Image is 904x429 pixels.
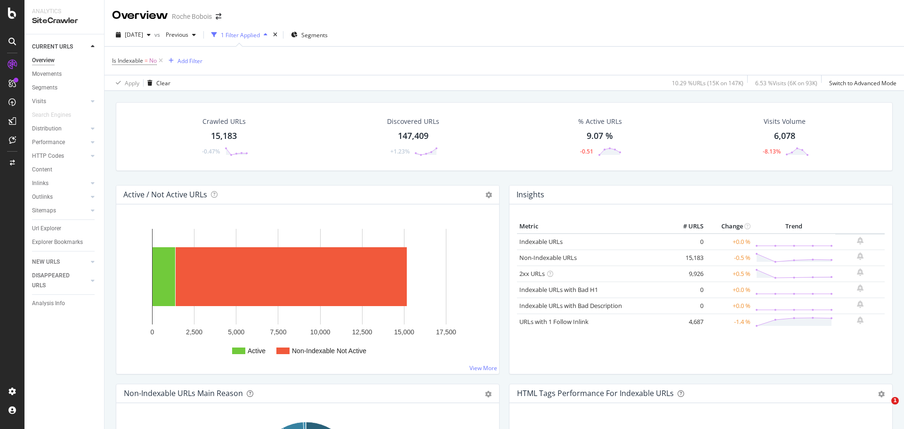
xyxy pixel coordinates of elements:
[156,79,170,87] div: Clear
[891,397,899,405] span: 1
[398,130,428,142] div: 147,409
[165,55,202,66] button: Add Filter
[774,130,795,142] div: 6,078
[436,328,456,336] text: 17,500
[517,188,544,201] h4: Insights
[32,178,88,188] a: Inlinks
[706,314,753,330] td: -1.4 %
[668,234,706,250] td: 0
[32,299,65,308] div: Analysis Info
[162,27,200,42] button: Previous
[202,147,220,155] div: -0.47%
[248,347,266,355] text: Active
[186,328,202,336] text: 2,500
[32,178,48,188] div: Inlinks
[32,192,88,202] a: Outlinks
[753,219,835,234] th: Trend
[112,75,139,90] button: Apply
[124,389,243,398] div: Non-Indexable URLs Main Reason
[485,391,492,397] div: gear
[32,237,83,247] div: Explorer Bookmarks
[32,206,88,216] a: Sitemaps
[151,328,154,336] text: 0
[32,192,53,202] div: Outlinks
[32,83,97,93] a: Segments
[301,31,328,39] span: Segments
[519,285,598,294] a: Indexable URLs with Bad H1
[764,117,806,126] div: Visits Volume
[32,110,71,120] div: Search Engines
[580,147,593,155] div: -0.51
[857,268,864,276] div: bell-plus
[668,250,706,266] td: 15,183
[178,57,202,65] div: Add Filter
[706,234,753,250] td: +0.0 %
[32,8,97,16] div: Analytics
[32,97,88,106] a: Visits
[172,12,212,21] div: Roche Bobois
[878,391,885,397] div: gear
[519,253,577,262] a: Non-Indexable URLs
[706,250,753,266] td: -0.5 %
[145,57,148,65] span: =
[857,252,864,260] div: bell-plus
[519,269,545,278] a: 2xx URLs
[517,389,674,398] div: HTML Tags Performance for Indexable URLs
[271,30,279,40] div: times
[32,138,88,147] a: Performance
[32,206,56,216] div: Sitemaps
[668,219,706,234] th: # URLS
[32,124,62,134] div: Distribution
[112,57,143,65] span: Is Indexable
[32,56,97,65] a: Overview
[32,56,55,65] div: Overview
[32,224,97,234] a: Url Explorer
[208,27,271,42] button: 1 Filter Applied
[519,301,622,310] a: Indexable URLs with Bad Description
[123,188,207,201] h4: Active / Not Active URLs
[32,257,88,267] a: NEW URLS
[124,219,492,366] svg: A chart.
[287,27,331,42] button: Segments
[668,282,706,298] td: 0
[517,219,668,234] th: Metric
[32,224,61,234] div: Url Explorer
[32,42,73,52] div: CURRENT URLS
[485,192,492,198] i: Options
[706,282,753,298] td: +0.0 %
[469,364,497,372] a: View More
[668,298,706,314] td: 0
[672,79,743,87] div: 10.29 % URLs ( 15K on 147K )
[32,110,81,120] a: Search Engines
[825,75,896,90] button: Switch to Advanced Mode
[755,79,817,87] div: 6.53 % Visits ( 6K on 93K )
[32,237,97,247] a: Explorer Bookmarks
[519,237,563,246] a: Indexable URLs
[387,117,439,126] div: Discovered URLs
[32,16,97,26] div: SiteCrawler
[857,284,864,292] div: bell-plus
[763,147,781,155] div: -8.13%
[149,54,157,67] span: No
[32,151,64,161] div: HTTP Codes
[144,75,170,90] button: Clear
[872,397,895,420] iframe: Intercom live chat
[292,347,366,355] text: Non-Indexable Not Active
[32,124,88,134] a: Distribution
[857,300,864,308] div: bell-plus
[125,79,139,87] div: Apply
[668,314,706,330] td: 4,687
[706,219,753,234] th: Change
[390,147,410,155] div: +1.23%
[202,117,246,126] div: Crawled URLs
[32,271,88,291] a: DISAPPEARED URLS
[706,266,753,282] td: +0.5 %
[32,42,88,52] a: CURRENT URLS
[829,79,896,87] div: Switch to Advanced Mode
[162,31,188,39] span: Previous
[352,328,372,336] text: 12,500
[587,130,613,142] div: 9.07 %
[857,237,864,244] div: bell-plus
[32,151,88,161] a: HTTP Codes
